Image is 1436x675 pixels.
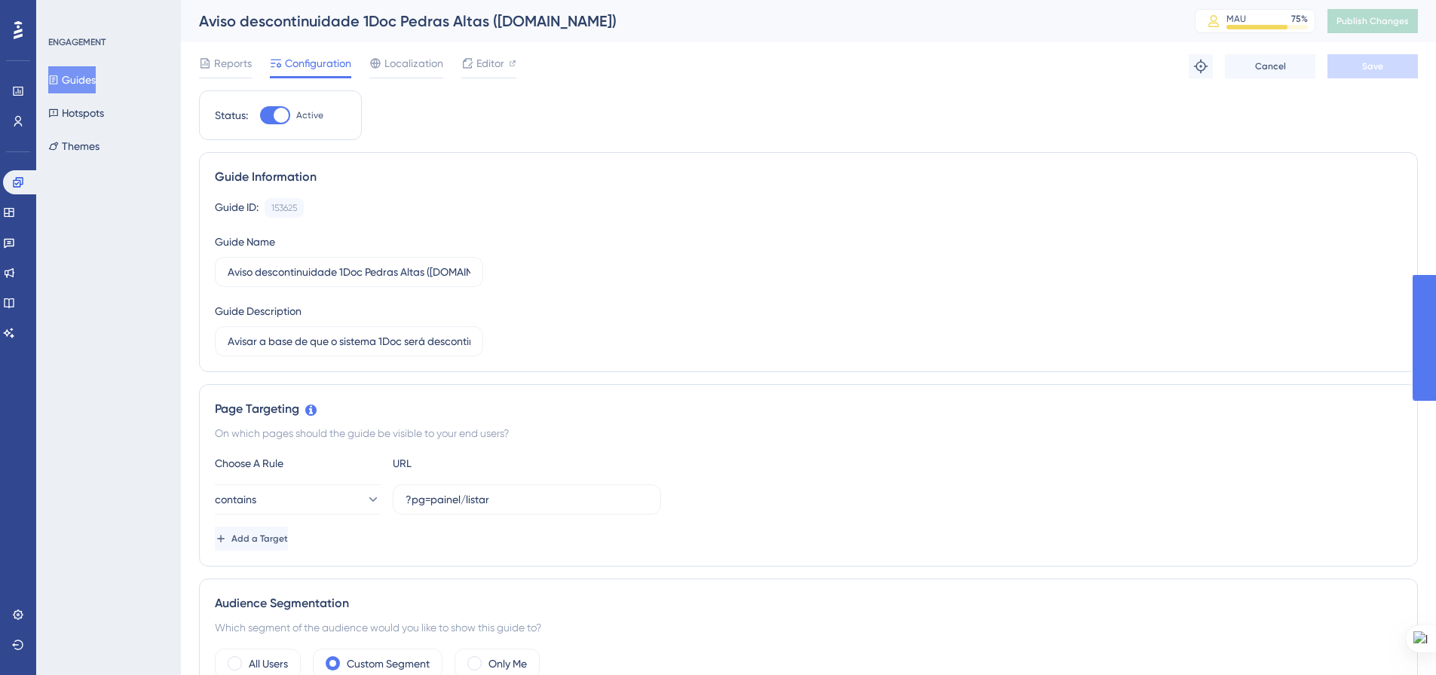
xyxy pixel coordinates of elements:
button: contains [215,484,381,515]
div: Audience Segmentation [215,594,1402,612]
div: Guide ID: [215,198,259,218]
span: Publish Changes [1336,15,1409,27]
div: Page Targeting [215,400,1402,418]
input: yourwebsite.com/path [406,491,648,508]
div: Which segment of the audience would you like to show this guide to? [215,618,1402,637]
input: Type your Guide’s Description here [228,333,470,350]
button: Guides [48,66,96,93]
div: 75 % [1291,13,1308,25]
div: Guide Description [215,302,302,320]
span: Active [296,109,323,121]
div: Guide Name [215,233,275,251]
button: Publish Changes [1327,9,1418,33]
span: Reports [214,54,252,72]
input: Type your Guide’s Name here [228,264,470,280]
button: Hotspots [48,99,104,127]
span: Configuration [285,54,351,72]
div: 153625 [271,202,297,214]
div: On which pages should the guide be visible to your end users? [215,424,1402,442]
label: All Users [249,655,288,673]
button: Themes [48,133,100,160]
label: Custom Segment [347,655,430,673]
span: Add a Target [231,533,288,545]
button: Add a Target [215,527,288,551]
div: Status: [215,106,248,124]
span: Localization [384,54,443,72]
div: Guide Information [215,168,1402,186]
div: URL [393,454,559,472]
div: Aviso descontinuidade 1Doc Pedras Altas ([DOMAIN_NAME]) [199,11,1157,32]
span: Cancel [1255,60,1286,72]
button: Cancel [1225,54,1315,78]
button: Save [1327,54,1418,78]
div: MAU [1226,13,1246,25]
iframe: UserGuiding AI Assistant Launcher [1373,615,1418,661]
span: Save [1362,60,1383,72]
div: ENGAGEMENT [48,36,106,48]
label: Only Me [488,655,527,673]
span: Editor [476,54,504,72]
span: contains [215,490,256,509]
div: Choose A Rule [215,454,381,472]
